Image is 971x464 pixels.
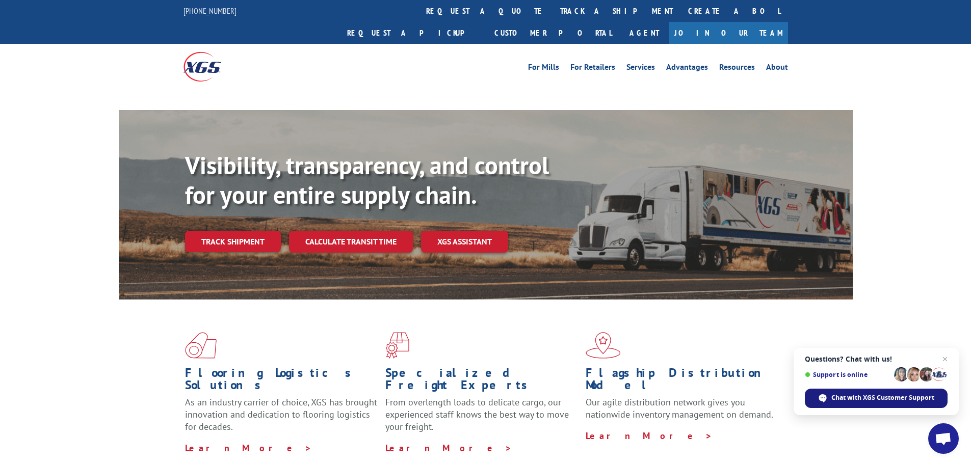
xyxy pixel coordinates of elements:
a: Join Our Team [669,22,788,44]
a: About [766,63,788,74]
span: Support is online [805,371,890,378]
b: Visibility, transparency, and control for your entire supply chain. [185,149,549,210]
a: XGS ASSISTANT [421,231,508,253]
a: For Mills [528,63,559,74]
span: As an industry carrier of choice, XGS has brought innovation and dedication to flooring logistics... [185,396,377,432]
span: Questions? Chat with us! [805,355,948,363]
span: Our agile distribution network gives you nationwide inventory management on demand. [586,396,773,420]
a: Request a pickup [339,22,487,44]
img: xgs-icon-focused-on-flooring-red [385,332,409,359]
h1: Flooring Logistics Solutions [185,367,378,396]
a: Learn More > [586,430,713,442]
h1: Flagship Distribution Model [586,367,778,396]
a: [PHONE_NUMBER] [183,6,237,16]
a: Advantages [666,63,708,74]
a: Calculate transit time [289,231,413,253]
a: Track shipment [185,231,281,252]
div: Chat with XGS Customer Support [805,389,948,408]
p: From overlength loads to delicate cargo, our experienced staff knows the best way to move your fr... [385,396,578,442]
a: Agent [619,22,669,44]
img: xgs-icon-flagship-distribution-model-red [586,332,621,359]
a: Customer Portal [487,22,619,44]
a: Learn More > [185,442,312,454]
div: Open chat [928,423,959,454]
a: Learn More > [385,442,512,454]
span: Chat with XGS Customer Support [831,393,934,402]
a: Resources [719,63,755,74]
h1: Specialized Freight Experts [385,367,578,396]
a: Services [626,63,655,74]
span: Close chat [939,353,951,365]
a: For Retailers [570,63,615,74]
img: xgs-icon-total-supply-chain-intelligence-red [185,332,217,359]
